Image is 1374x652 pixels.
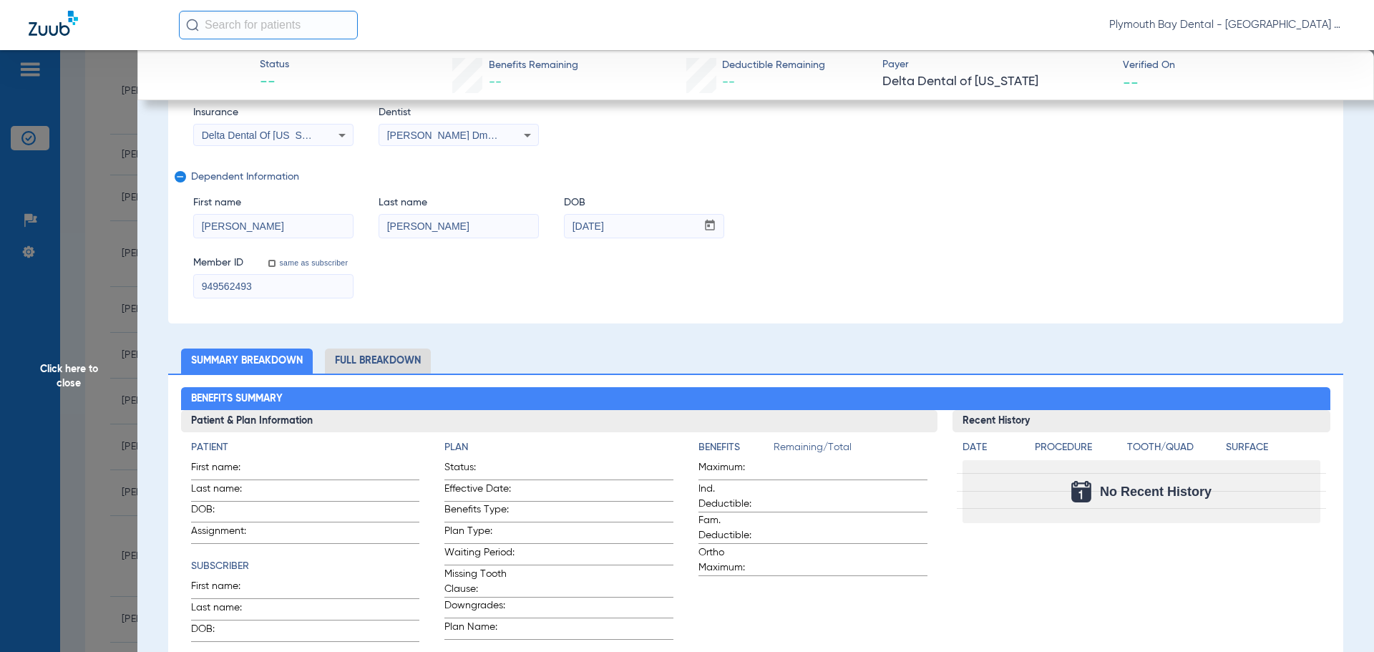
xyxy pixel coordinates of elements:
span: Ortho Maximum: [698,545,769,575]
li: Full Breakdown [325,349,431,374]
h4: Surface [1226,440,1320,455]
span: DOB: [191,502,261,522]
span: Plan Name: [444,620,515,639]
h2: Benefits Summary [181,387,1331,410]
h4: Tooth/Quad [1127,440,1222,455]
mat-icon: remove [175,171,183,188]
app-breakdown-title: Date [963,440,1023,460]
span: Insurance [193,105,354,120]
label: same as subscriber [277,258,349,268]
span: Dentist [379,105,539,120]
span: Benefits Type: [444,502,515,522]
app-breakdown-title: Procedure [1035,440,1122,460]
span: Remaining/Total [774,440,927,460]
span: Verified On [1123,58,1351,73]
button: Open calendar [696,215,724,238]
span: First name [193,195,354,210]
app-breakdown-title: Tooth/Quad [1127,440,1222,460]
h4: Procedure [1035,440,1122,455]
app-breakdown-title: Surface [1226,440,1320,460]
h3: Patient & Plan Information [181,410,937,433]
li: Summary Breakdown [181,349,313,374]
span: Missing Tooth Clause: [444,567,515,597]
span: Status [260,57,289,72]
span: Member ID [193,256,243,271]
span: First name: [191,579,261,598]
h4: Subscriber [191,559,420,574]
span: Ind. Deductible: [698,482,769,512]
span: No Recent History [1100,485,1212,499]
span: Deductible Remaining [722,58,825,73]
h4: Patient [191,440,420,455]
h3: Recent History [952,410,1331,433]
app-breakdown-title: Benefits [698,440,774,460]
span: Downgrades: [444,598,515,618]
h4: Plan [444,440,673,455]
span: Benefits Remaining [489,58,578,73]
span: Plan Type: [444,524,515,543]
h4: Date [963,440,1023,455]
input: Search for patients [179,11,358,39]
span: Effective Date: [444,482,515,501]
h4: Benefits [698,440,774,455]
span: -- [260,73,289,93]
span: Assignment: [191,524,261,543]
span: Plymouth Bay Dental - [GEOGRAPHIC_DATA] Dental [1109,18,1345,32]
span: DOB [564,195,724,210]
span: [PERSON_NAME] Dmd 1205380953 [387,130,552,141]
span: -- [722,76,735,89]
span: Fam. Deductible: [698,513,769,543]
span: Last name: [191,600,261,620]
span: -- [489,76,502,89]
span: Last name [379,195,539,210]
span: Delta Dental of [US_STATE] [882,73,1111,91]
img: Calendar [1071,481,1091,502]
span: Waiting Period: [444,545,515,565]
span: Last name: [191,482,261,501]
img: Search Icon [186,19,199,31]
span: First name: [191,460,261,480]
span: Dependent Information [191,171,1316,183]
span: Payer [882,57,1111,72]
span: Maximum: [698,460,769,480]
span: DOB: [191,622,261,641]
span: Status: [444,460,515,480]
span: Delta Dental Of [US_STATE] [202,130,329,141]
img: Zuub Logo [29,11,78,36]
span: -- [1123,74,1139,89]
iframe: Chat Widget [1302,583,1374,652]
